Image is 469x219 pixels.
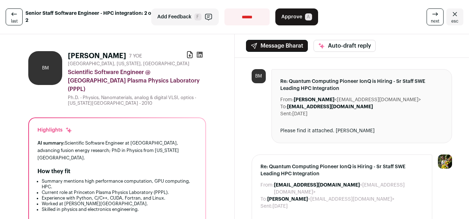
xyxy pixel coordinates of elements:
[272,203,288,210] dd: [DATE]
[37,167,70,176] h2: How they fit
[37,141,65,145] span: AI summary:
[42,201,197,207] li: Worked at [PERSON_NAME][GEOGRAPHIC_DATA].
[25,10,154,24] strong: Senior Staff Software Engineer - HPC integration: 2 of 2
[260,196,267,203] dt: To:
[68,68,206,93] div: Scientific Software Engineer @ [GEOGRAPHIC_DATA] Plasma Physics Laboratory (PPPL)
[280,78,444,92] span: Re: Quantum Computing Pioneer IonQ is Hiring - Sr Staff SWE Leading HPC Integration
[427,8,444,25] a: next
[446,8,463,25] a: Close
[68,51,126,61] h1: [PERSON_NAME]
[260,182,274,196] dt: From:
[438,154,452,169] img: 6689865-medium_jpg
[68,95,206,106] div: Ph.D. - Physics, Nanomaterials, analog & digital VLSI, optics - [US_STATE][GEOGRAPHIC_DATA] - 2010
[294,96,421,103] dd: <[EMAIL_ADDRESS][DOMAIN_NAME]>
[294,97,334,102] b: [PERSON_NAME]
[157,13,192,20] span: Add Feedback
[260,163,424,177] span: Re: Quantum Computing Pioneer IonQ is Hiring - Sr Staff SWE Leading HPC Integration
[267,196,394,203] dd: <[EMAIL_ADDRESS][DOMAIN_NAME]>
[42,195,197,201] li: Experience with Python, C/C++, CUDA, Fortran, and Linux.
[252,69,266,83] div: BM
[246,40,308,52] button: Message Bharat
[42,207,197,212] li: Skilled in physics and electronics engineering.
[68,61,189,67] span: [GEOGRAPHIC_DATA], [US_STATE], [GEOGRAPHIC_DATA]
[28,51,62,85] div: BM
[281,13,302,20] span: Approve
[431,18,439,24] span: next
[451,18,458,24] span: esc
[287,104,373,109] b: [EMAIL_ADDRESS][DOMAIN_NAME]
[42,178,197,190] li: Summary mentions high performance computation, GPU computing, HPC.
[194,13,201,20] span: F
[274,182,424,196] dd: <[EMAIL_ADDRESS][DOMAIN_NAME]>
[37,127,72,134] div: Highlights
[280,110,292,117] dt: Sent:
[313,40,376,52] button: Auto-draft reply
[129,53,142,60] div: 7 YOE
[305,13,312,20] span: A
[11,18,18,24] span: last
[275,8,318,25] button: Approve A
[260,203,272,210] dt: Sent:
[280,127,444,134] div: Please find it attached. [PERSON_NAME]
[280,103,287,110] dt: To:
[42,190,197,195] li: Current role at Princeton Plasma Physics Laboratory (PPPL).
[267,197,308,202] b: [PERSON_NAME]
[151,8,219,25] button: Add Feedback F
[37,139,197,162] div: Scientific Software Engineer at [GEOGRAPHIC_DATA], advancing fusion energy research; PhD in Physi...
[292,110,307,117] dd: [DATE]
[6,8,23,25] a: last
[280,96,294,103] dt: From:
[274,183,360,188] b: [EMAIL_ADDRESS][DOMAIN_NAME]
